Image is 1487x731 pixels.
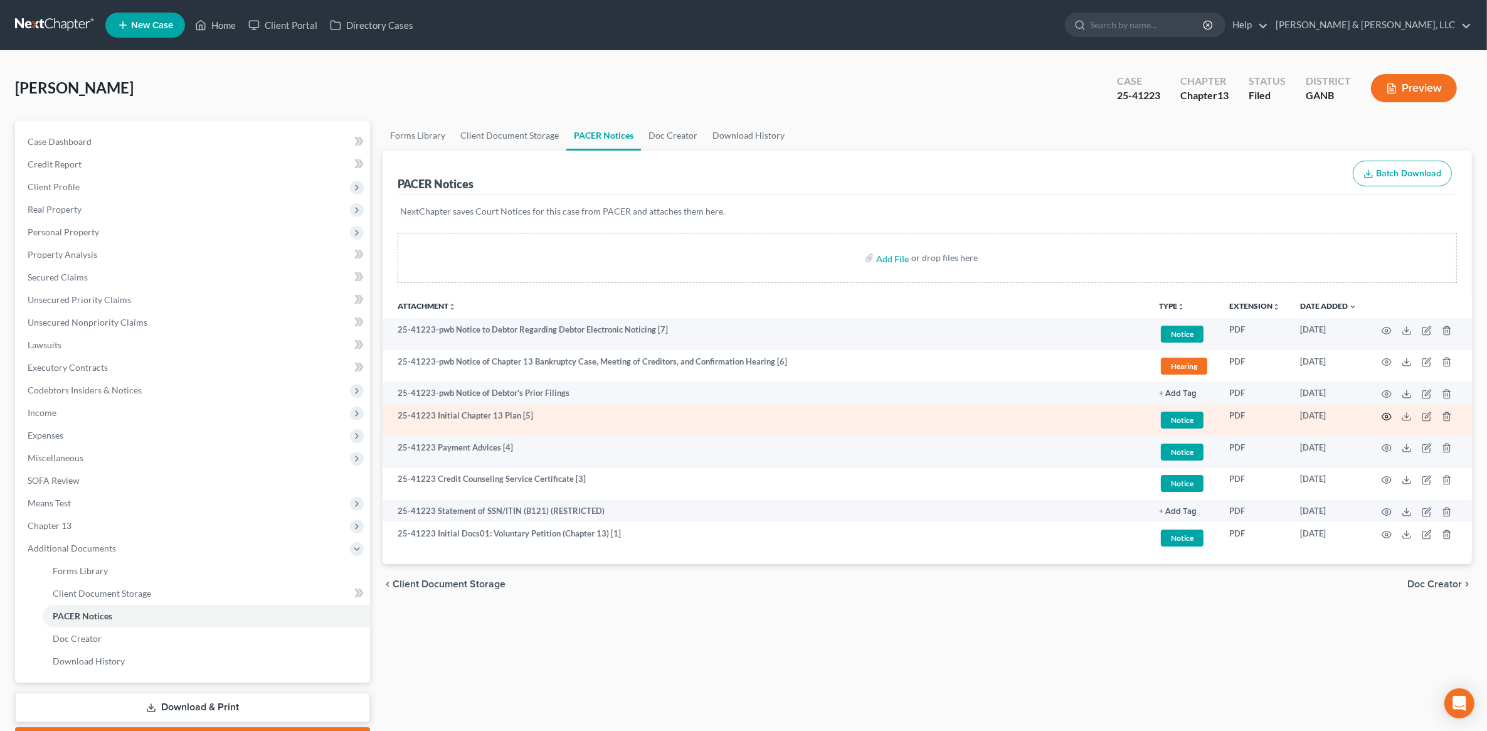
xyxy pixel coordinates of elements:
span: Hearing [1161,358,1207,375]
i: unfold_more [448,303,456,311]
a: PACER Notices [566,120,641,151]
span: Client Document Storage [393,579,505,589]
td: [DATE] [1290,405,1367,437]
span: Case Dashboard [28,136,92,147]
span: New Case [131,21,173,30]
input: Search by name... [1090,13,1205,36]
span: Expenses [28,430,63,440]
a: Hearing [1159,356,1209,376]
span: Batch Download [1376,168,1441,179]
span: Property Analysis [28,249,97,260]
a: + Add Tag [1159,505,1209,517]
a: Home [189,14,242,36]
a: Forms Library [383,120,453,151]
a: Credit Report [18,153,370,176]
td: PDF [1219,350,1290,382]
i: chevron_left [383,579,393,589]
span: Secured Claims [28,272,88,282]
span: Means Test [28,498,71,508]
button: + Add Tag [1159,390,1197,398]
a: Forms Library [43,560,370,582]
div: Open Intercom Messenger [1444,688,1474,718]
a: Notice [1159,528,1209,548]
button: chevron_left Client Document Storage [383,579,505,589]
a: Case Dashboard [18,131,370,153]
span: [PERSON_NAME] [15,78,134,97]
td: [DATE] [1290,382,1367,404]
td: PDF [1219,522,1290,554]
td: PDF [1219,405,1290,437]
span: Miscellaneous [28,452,83,463]
span: Credit Report [28,159,82,169]
span: Unsecured Nonpriority Claims [28,317,147,328]
span: Doc Creator [53,633,102,644]
td: PDF [1219,436,1290,468]
a: [PERSON_NAME] & [PERSON_NAME], LLC [1269,14,1471,36]
td: 25-41223 Credit Counseling Service Certificate [3] [383,468,1149,500]
a: Attachmentunfold_more [398,301,456,311]
i: chevron_right [1462,579,1472,589]
td: 25-41223-pwb Notice to Debtor Regarding Debtor Electronic Noticing [7] [383,318,1149,350]
td: [DATE] [1290,318,1367,350]
span: Doc Creator [1407,579,1462,589]
span: Personal Property [28,227,99,237]
span: Notice [1161,326,1204,343]
a: Executory Contracts [18,356,370,379]
span: Lawsuits [28,339,61,350]
span: Notice [1161,530,1204,547]
a: Help [1226,14,1268,36]
span: SOFA Review [28,475,80,486]
a: PACER Notices [43,605,370,627]
a: Unsecured Nonpriority Claims [18,311,370,334]
a: Client Portal [242,14,324,36]
div: Case [1117,74,1160,88]
td: [DATE] [1290,468,1367,500]
button: Preview [1371,74,1457,102]
button: TYPEunfold_more [1159,302,1185,311]
span: Real Property [28,204,82,215]
a: Secured Claims [18,266,370,289]
a: Client Document Storage [453,120,566,151]
td: [DATE] [1290,350,1367,382]
a: Notice [1159,442,1209,462]
i: unfold_more [1177,303,1185,311]
a: Download History [705,120,792,151]
span: Notice [1161,412,1204,429]
span: PACER Notices [53,611,112,621]
a: Unsecured Priority Claims [18,289,370,311]
td: 25-41223-pwb Notice of Chapter 13 Bankruptcy Case, Meeting of Creditors, and Confirmation Hearing... [383,350,1149,382]
div: GANB [1306,88,1351,103]
div: Filed [1249,88,1286,103]
span: 13 [1217,89,1229,101]
td: 25-41223-pwb Notice of Debtor's Prior Filings [383,382,1149,404]
td: 25-41223 Initial Chapter 13 Plan [5] [383,405,1149,437]
span: Notice [1161,475,1204,492]
div: PACER Notices [398,176,474,191]
div: 25-41223 [1117,88,1160,103]
button: + Add Tag [1159,508,1197,516]
td: 25-41223 Payment Advices [4] [383,436,1149,468]
div: Chapter [1180,74,1229,88]
span: Client Profile [28,181,80,192]
a: Extensionunfold_more [1229,301,1280,311]
i: expand_more [1349,303,1357,311]
a: Notice [1159,410,1209,430]
a: Date Added expand_more [1300,301,1357,311]
a: Notice [1159,473,1209,494]
td: PDF [1219,468,1290,500]
span: Notice [1161,444,1204,461]
a: Directory Cases [324,14,420,36]
td: 25-41223 Initial Docs01: Voluntary Petition (Chapter 13) [1] [383,522,1149,554]
a: Doc Creator [641,120,705,151]
div: Status [1249,74,1286,88]
td: 25-41223 Statement of SSN/ITIN (B121) (RESTRICTED) [383,499,1149,522]
td: [DATE] [1290,499,1367,522]
i: unfold_more [1273,303,1280,311]
button: Batch Download [1353,161,1452,187]
div: Chapter [1180,88,1229,103]
td: PDF [1219,318,1290,350]
td: PDF [1219,382,1290,404]
button: Doc Creator chevron_right [1407,579,1472,589]
a: Lawsuits [18,334,370,356]
td: [DATE] [1290,436,1367,468]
